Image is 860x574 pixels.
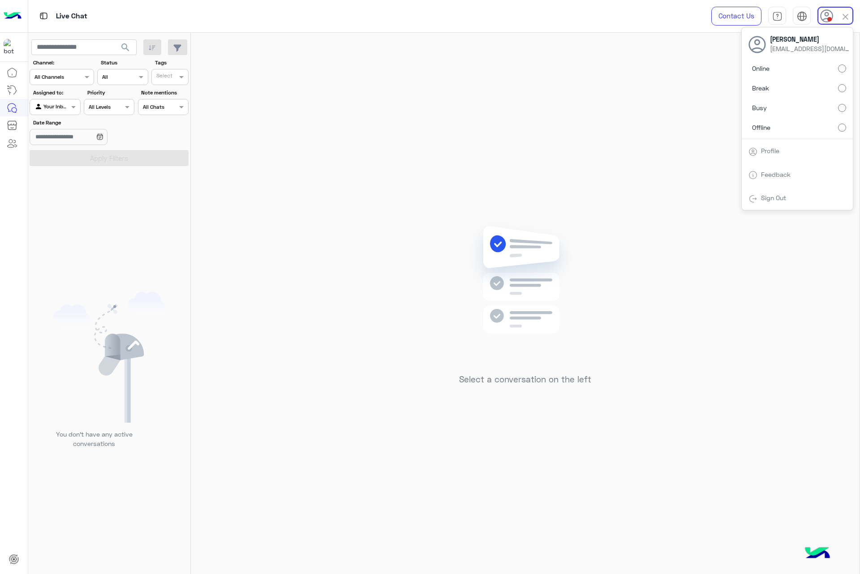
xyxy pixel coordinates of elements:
[33,89,79,97] label: Assigned to:
[38,10,49,21] img: tab
[752,123,770,132] span: Offline
[4,7,21,26] img: Logo
[770,44,851,53] span: [EMAIL_ADDRESS][DOMAIN_NAME]
[797,11,807,21] img: tab
[460,219,590,368] img: no messages
[770,34,851,44] span: [PERSON_NAME]
[761,194,786,201] a: Sign Out
[838,64,846,73] input: Online
[4,39,20,55] img: 1403182699927242
[711,7,761,26] a: Contact Us
[768,7,786,26] a: tab
[761,171,791,178] a: Feedback
[748,147,757,156] img: tab
[56,10,87,22] p: Live Chat
[49,429,139,449] p: You don’t have any active conversations
[838,104,846,112] input: Busy
[802,538,833,570] img: hulul-logo.png
[748,171,757,180] img: tab
[120,42,131,53] span: search
[752,103,767,112] span: Busy
[155,72,172,82] div: Select
[772,11,783,21] img: tab
[33,59,93,67] label: Channel:
[761,147,779,154] a: Profile
[115,39,137,59] button: search
[33,119,133,127] label: Date Range
[459,374,591,385] h5: Select a conversation on the left
[838,84,846,92] input: Break
[840,12,851,22] img: close
[838,124,846,132] input: Offline
[87,89,133,97] label: Priority
[748,194,757,203] img: tab
[752,64,770,73] span: Online
[30,150,189,166] button: Apply Filters
[155,59,188,67] label: Tags
[53,292,166,423] img: empty users
[752,83,769,93] span: Break
[141,89,187,97] label: Note mentions
[101,59,147,67] label: Status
